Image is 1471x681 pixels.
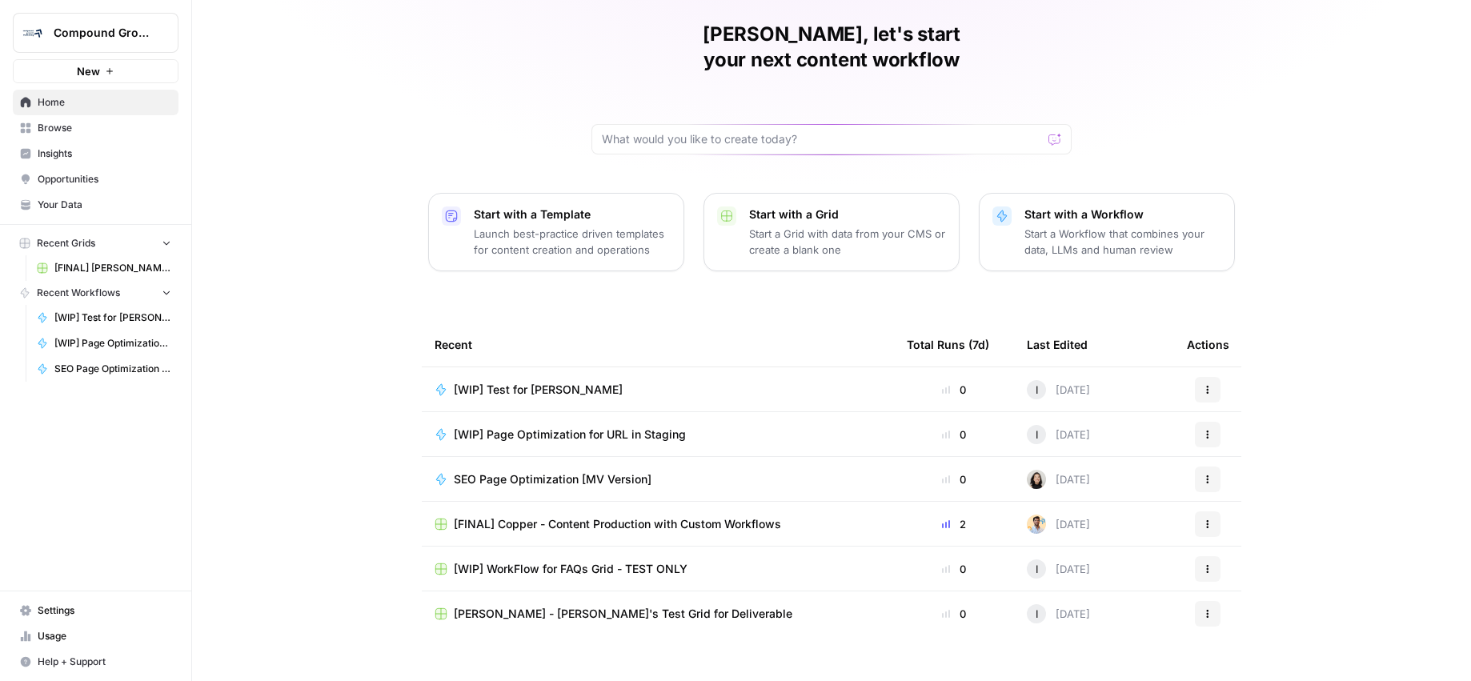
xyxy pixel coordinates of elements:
[435,561,881,577] a: [WIP] WorkFlow for FAQs Grid - TEST ONLY
[37,286,120,300] span: Recent Workflows
[1027,515,1090,534] div: [DATE]
[907,606,1001,622] div: 0
[13,141,178,166] a: Insights
[38,655,171,669] span: Help + Support
[703,193,960,271] button: Start with a GridStart a Grid with data from your CMS or create a blank one
[454,561,687,577] span: [WIP] WorkFlow for FAQs Grid - TEST ONLY
[749,206,946,222] p: Start with a Grid
[435,322,881,367] div: Recent
[13,623,178,649] a: Usage
[54,362,171,376] span: SEO Page Optimization [MV Version]
[54,261,171,275] span: [FINAL] [PERSON_NAME] - SEO Page Optimization Deliverables
[454,427,686,443] span: [WIP] Page Optimization for URL in Staging
[13,59,178,83] button: New
[30,330,178,356] a: [WIP] Page Optimization for URL in Staging
[1036,382,1038,398] span: I
[474,206,671,222] p: Start with a Template
[907,561,1001,577] div: 0
[435,382,881,398] a: [WIP] Test for [PERSON_NAME]
[1187,322,1229,367] div: Actions
[435,606,881,622] a: [PERSON_NAME] - [PERSON_NAME]'s Test Grid for Deliverable
[13,90,178,115] a: Home
[602,131,1042,147] input: What would you like to create today?
[454,516,781,532] span: [FINAL] Copper - Content Production with Custom Workflows
[1027,425,1090,444] div: [DATE]
[13,192,178,218] a: Your Data
[454,382,623,398] span: [WIP] Test for [PERSON_NAME]
[474,226,671,258] p: Launch best-practice driven templates for content creation and operations
[54,25,150,41] span: Compound Growth
[37,236,95,250] span: Recent Grids
[54,310,171,325] span: [WIP] Test for [PERSON_NAME]
[38,121,171,135] span: Browse
[13,166,178,192] a: Opportunities
[907,516,1001,532] div: 2
[907,471,1001,487] div: 0
[454,471,651,487] span: SEO Page Optimization [MV Version]
[1027,604,1090,623] div: [DATE]
[1024,206,1221,222] p: Start with a Workflow
[1024,226,1221,258] p: Start a Workflow that combines your data, LLMs and human review
[38,603,171,618] span: Settings
[1036,427,1038,443] span: I
[38,95,171,110] span: Home
[13,115,178,141] a: Browse
[38,146,171,161] span: Insights
[18,18,47,47] img: Compound Growth Logo
[38,629,171,643] span: Usage
[591,22,1072,73] h1: [PERSON_NAME], let's start your next content workflow
[13,649,178,675] button: Help + Support
[13,281,178,305] button: Recent Workflows
[907,322,989,367] div: Total Runs (7d)
[435,427,881,443] a: [WIP] Page Optimization for URL in Staging
[428,193,684,271] button: Start with a TemplateLaunch best-practice driven templates for content creation and operations
[435,516,881,532] a: [FINAL] Copper - Content Production with Custom Workflows
[1036,606,1038,622] span: I
[907,382,1001,398] div: 0
[13,231,178,255] button: Recent Grids
[454,606,792,622] span: [PERSON_NAME] - [PERSON_NAME]'s Test Grid for Deliverable
[435,471,881,487] a: SEO Page Optimization [MV Version]
[30,305,178,330] a: [WIP] Test for [PERSON_NAME]
[979,193,1235,271] button: Start with a WorkflowStart a Workflow that combines your data, LLMs and human review
[907,427,1001,443] div: 0
[38,172,171,186] span: Opportunities
[1027,322,1088,367] div: Last Edited
[77,63,100,79] span: New
[1027,515,1046,534] img: lbvmmv95rfn6fxquksmlpnk8be0v
[54,336,171,351] span: [WIP] Page Optimization for URL in Staging
[1027,380,1090,399] div: [DATE]
[1027,559,1090,579] div: [DATE]
[38,198,171,212] span: Your Data
[30,356,178,382] a: SEO Page Optimization [MV Version]
[30,255,178,281] a: [FINAL] [PERSON_NAME] - SEO Page Optimization Deliverables
[749,226,946,258] p: Start a Grid with data from your CMS or create a blank one
[1027,470,1090,489] div: [DATE]
[1036,561,1038,577] span: I
[13,13,178,53] button: Workspace: Compound Growth
[13,598,178,623] a: Settings
[1027,470,1046,489] img: t5ef5oef8zpw1w4g2xghobes91mw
